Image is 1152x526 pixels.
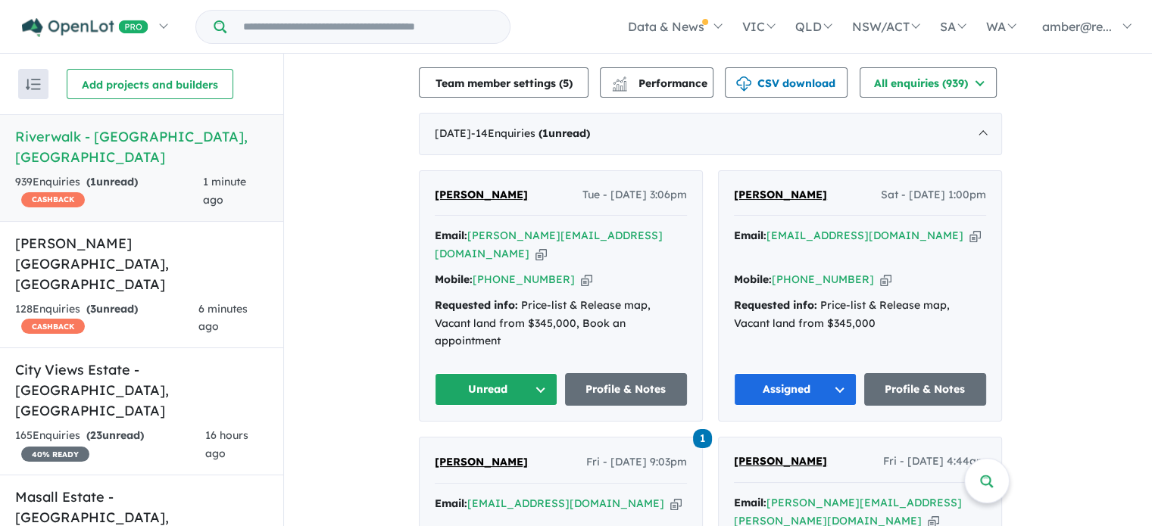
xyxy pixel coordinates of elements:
[86,175,138,188] strong: ( unread)
[435,229,663,260] a: [PERSON_NAME][EMAIL_ADDRESS][DOMAIN_NAME]
[435,496,467,510] strong: Email:
[969,228,981,244] button: Copy
[86,302,138,316] strong: ( unread)
[435,453,528,472] a: [PERSON_NAME]
[772,272,874,286] a: [PHONE_NUMBER]
[467,496,664,510] a: [EMAIL_ADDRESS][DOMAIN_NAME]
[860,67,997,98] button: All enquiries (939)
[693,429,712,448] span: 1
[15,359,268,421] h5: City Views Estate - [GEOGRAPHIC_DATA] , [GEOGRAPHIC_DATA]
[881,186,986,204] span: Sat - [DATE] 1:00pm
[435,455,528,468] span: [PERSON_NAME]
[435,188,528,201] span: [PERSON_NAME]
[90,302,96,316] span: 3
[435,373,557,406] button: Unread
[883,453,986,471] span: Fri - [DATE] 4:44am
[600,67,713,98] button: Performance
[586,453,687,472] span: Fri - [DATE] 9:03pm
[563,76,569,90] span: 5
[670,496,682,512] button: Copy
[734,297,986,333] div: Price-list & Release map, Vacant land from $345,000
[419,113,1002,155] div: [DATE]
[582,186,687,204] span: Tue - [DATE] 3:06pm
[734,298,817,312] strong: Requested info:
[419,67,588,98] button: Team member settings (5)
[565,373,688,406] a: Profile & Notes
[734,188,827,201] span: [PERSON_NAME]
[435,298,518,312] strong: Requested info:
[203,175,246,207] span: 1 minute ago
[21,319,85,334] span: CASHBACK
[734,496,766,509] strong: Email:
[734,272,772,286] strong: Mobile:
[21,192,85,207] span: CASHBACK
[1042,19,1112,34] span: amber@re...
[435,272,473,286] strong: Mobile:
[15,427,205,463] div: 165 Enquir ies
[542,126,548,140] span: 1
[15,126,268,167] h5: Riverwalk - [GEOGRAPHIC_DATA] , [GEOGRAPHIC_DATA]
[612,81,627,91] img: bar-chart.svg
[15,300,198,337] div: 128 Enquir ies
[67,69,233,99] button: Add projects and builders
[539,126,590,140] strong: ( unread)
[90,428,102,442] span: 23
[229,11,507,43] input: Try estate name, suburb, builder or developer
[90,175,96,188] span: 1
[435,297,687,350] div: Price-list & Release map, Vacant land from $345,000, Book an appointment
[22,18,148,37] img: Openlot PRO Logo White
[693,428,712,448] a: 1
[473,272,575,286] a: [PHONE_NUMBER]
[15,173,203,210] div: 939 Enquir ies
[736,76,751,92] img: download icon
[734,186,827,204] a: [PERSON_NAME]
[471,126,590,140] span: - 14 Enquir ies
[766,229,963,242] a: [EMAIL_ADDRESS][DOMAIN_NAME]
[15,233,268,294] h5: [PERSON_NAME][GEOGRAPHIC_DATA] , [GEOGRAPHIC_DATA]
[734,373,857,406] button: Assigned
[435,186,528,204] a: [PERSON_NAME]
[21,447,89,462] span: 40 % READY
[880,272,891,288] button: Copy
[435,229,467,242] strong: Email:
[734,229,766,242] strong: Email:
[205,428,248,460] span: 16 hours ago
[734,453,827,471] a: [PERSON_NAME]
[581,272,592,288] button: Copy
[535,246,547,262] button: Copy
[86,428,144,442] strong: ( unread)
[198,302,248,334] span: 6 minutes ago
[613,76,626,85] img: line-chart.svg
[725,67,848,98] button: CSV download
[614,76,707,90] span: Performance
[26,79,41,90] img: sort.svg
[734,454,827,468] span: [PERSON_NAME]
[864,373,987,406] a: Profile & Notes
